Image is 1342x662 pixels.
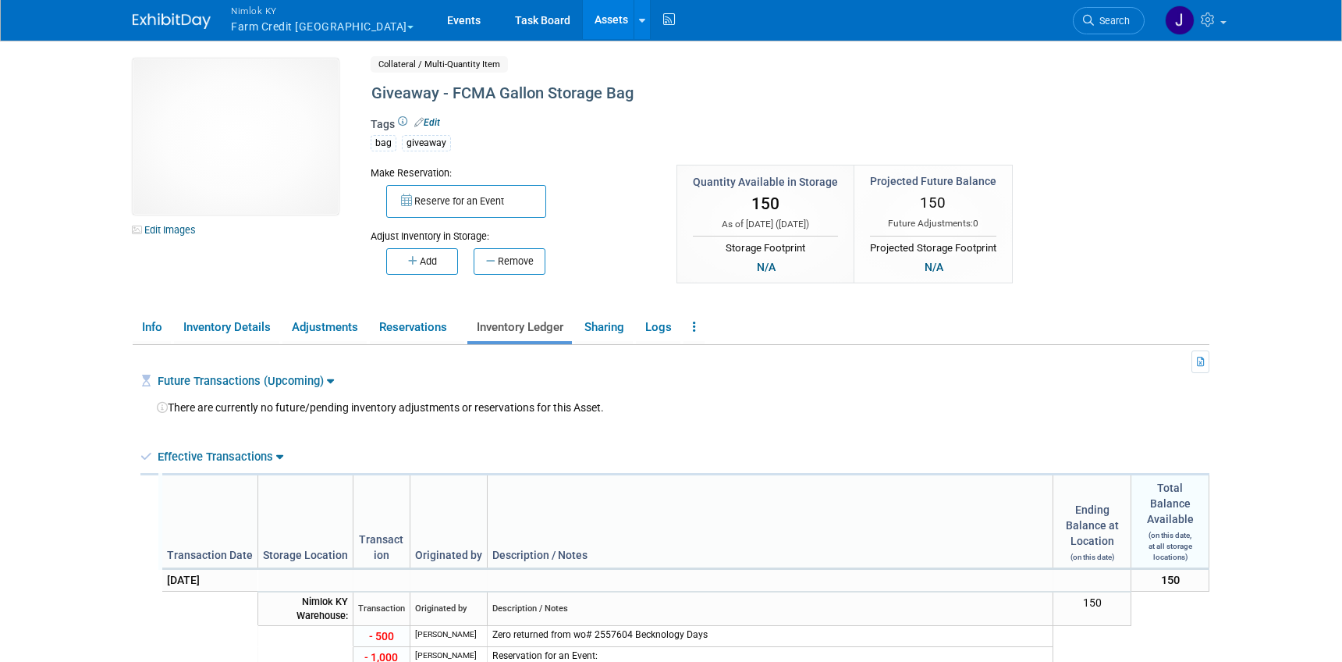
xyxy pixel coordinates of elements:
[160,475,257,569] td: Transaction Date
[1161,573,1180,587] span: 150
[296,596,348,621] span: Nimlok KY Warehouse:
[402,135,451,151] div: giveaway
[158,374,334,388] a: Future Transactions (Upcoming)
[133,220,202,240] a: Edit Images
[1136,527,1204,563] div: (on this date, at all storage locations)
[371,56,508,73] span: Collateral / Multi-Quantity Item
[752,258,780,276] div: N/A
[369,630,394,642] span: - 500
[160,569,257,592] td: [DATE]
[370,314,464,341] a: Reservations
[973,218,978,229] span: 0
[353,475,410,569] td: Transaction
[779,219,806,230] span: [DATE]
[1058,549,1126,563] div: (on this date)
[133,59,339,215] img: View Images
[487,592,1053,625] td: Description / Notes
[231,2,414,19] span: Nimlok KY
[366,80,1081,108] div: Giveaway - FCMA Gallon Storage Bag
[636,314,680,341] a: Logs
[870,217,996,230] div: Future Adjustments:
[371,218,653,244] div: Adjust Inventory in Storage:
[257,475,353,569] td: Storage Location
[920,258,948,276] div: N/A
[693,174,838,190] div: Quantity Available in Storage
[1053,475,1131,569] td: Ending Balance at Location
[1131,475,1209,569] td: Total Balance Available
[474,248,545,275] button: Remove
[751,194,779,213] span: 150
[1083,596,1102,609] span: 150
[145,400,1205,415] div: There are currently no future/pending inventory adjustments or reservations for this Asset.
[693,218,838,231] div: As of [DATE] ( )
[870,173,996,189] div: Projected Future Balance
[575,314,633,341] a: Sharing
[371,165,653,180] div: Make Reservation:
[487,475,1053,569] td: Description / Notes
[371,135,396,151] div: bag
[386,185,546,218] button: Reserve for an Event
[414,117,440,128] a: Edit
[410,625,487,646] td: [PERSON_NAME]
[282,314,367,341] a: Adjustments
[158,450,283,464] a: Effective Transactions
[386,248,458,275] button: Add
[133,314,171,341] a: Info
[1094,15,1130,27] span: Search
[353,592,410,625] td: Transaction
[133,13,211,29] img: ExhibitDay
[1165,5,1195,35] img: Jamie Dunn
[371,116,1081,162] div: Tags
[920,194,946,212] span: 150
[467,314,572,341] a: Inventory Ledger
[870,236,996,256] div: Projected Storage Footprint
[492,628,1049,642] div: Zero returned from wo# 2557604 Becknology Days
[174,314,279,341] a: Inventory Details
[410,475,487,569] td: Originated by
[410,592,487,625] td: Originated by
[1073,7,1145,34] a: Search
[693,236,838,256] div: Storage Footprint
